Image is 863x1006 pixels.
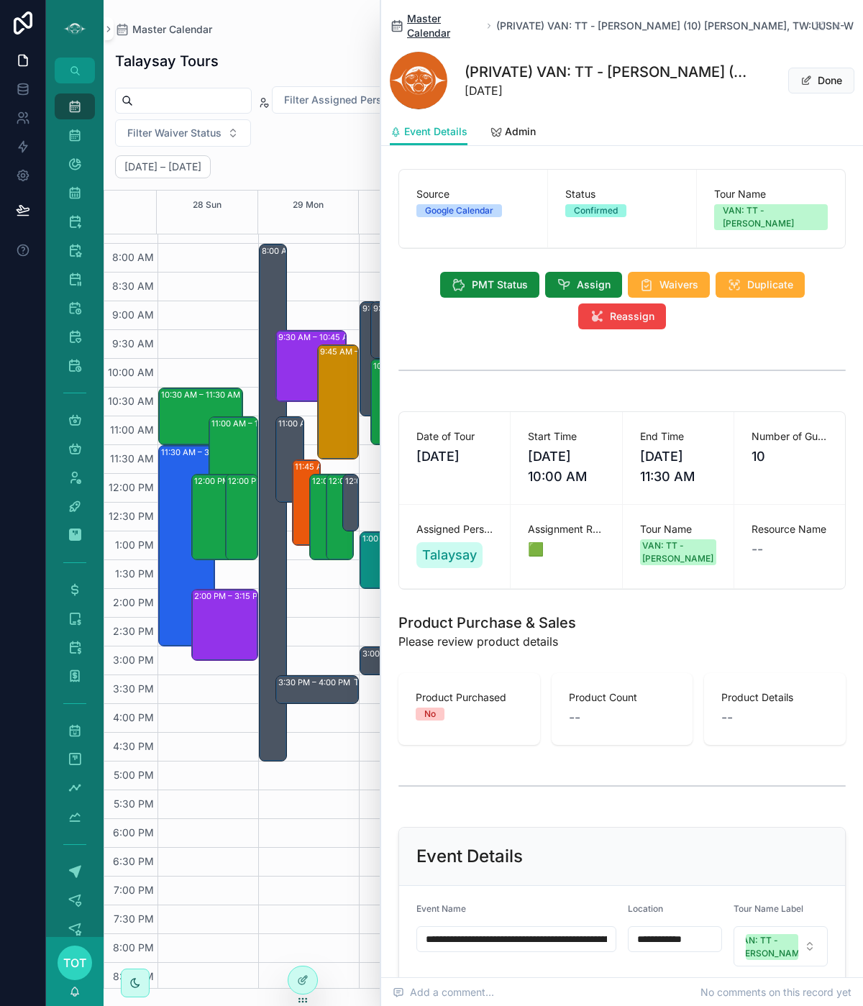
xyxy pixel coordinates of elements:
h2: Event Details [416,845,523,868]
span: Admin [505,124,536,139]
h2: [DATE] – [DATE] [124,160,201,174]
div: 12:00 PM – 1:30 PM [329,474,406,488]
div: Talaysay x [PERSON_NAME] connect [354,677,433,688]
span: 🟩 [528,539,604,559]
div: 3:00 PM – 3:30 PMRemind staff to submit hours [360,647,459,675]
span: 11:00 AM [106,424,157,436]
span: 4:00 PM [109,711,157,723]
span: 12:00 PM [105,481,157,493]
button: Done [788,68,854,93]
span: 8:00 AM [109,251,157,263]
span: 6:30 PM [109,855,157,867]
span: 1:30 PM [111,567,157,580]
span: 8:30 PM [109,970,157,982]
span: 5:30 PM [110,797,157,810]
h1: (PRIVATE) VAN: TT - [PERSON_NAME] (10) [PERSON_NAME], TW:UUSN-WVFY [465,62,746,82]
a: Admin [490,119,536,147]
span: Filter Assigned Personnel [284,93,408,107]
span: 11:30 AM [106,452,157,465]
div: 10:30 AM – 11:30 AM [161,388,244,402]
span: Duplicate [747,278,793,292]
div: 12:00 PM – 1:30 PM [192,475,247,559]
span: Source [416,187,530,201]
span: Filter Waiver Status [127,126,222,140]
div: 3:00 PM – 3:30 PM [362,646,438,661]
h1: Talaysay Tours [115,51,219,71]
span: 9:00 AM [109,308,157,321]
div: 9:00 AM – 11:00 AM [360,302,378,416]
span: 2:00 PM [109,596,157,608]
span: 5:00 PM [110,769,157,781]
span: Assigned Personnel [416,522,493,536]
div: Confirmed [574,204,618,217]
span: 10 [752,447,828,467]
div: 10:00 AM – 11:30 AM [373,359,456,373]
span: 8:00 PM [109,941,157,954]
span: 9:30 AM [109,337,157,349]
div: 12:00 PM – 1:00 PM [343,475,358,531]
span: Reassign [610,309,654,324]
div: 12:00 PM – 1:30 PM [226,475,257,559]
div: 9:45 AM – 11:45 AM [320,344,399,359]
span: 3:30 PM [109,682,157,695]
span: Product Count [569,690,676,705]
div: Google Calendar [425,204,493,217]
div: No [424,708,436,721]
span: Tour Name [640,522,716,536]
span: -- [569,708,580,728]
button: Select Button [115,119,251,147]
div: 9:00 AM – 10:00 AM [373,301,454,316]
span: 1:00 PM [111,539,157,551]
h1: Product Purchase & Sales [398,613,576,633]
span: Master Calendar [132,22,212,37]
div: 11:00 AM – 12:30 PM [211,416,293,431]
div: 11:30 AM – 3:00 PM [161,445,239,459]
div: 10:30 AM – 11:30 AM [159,388,242,444]
span: [DATE] [416,447,493,467]
span: Add a comment... [393,985,494,1000]
span: 2:30 PM [109,625,157,637]
div: 2:00 PM – 3:15 PM [192,590,257,660]
span: Product Purchased [416,690,523,705]
a: Master Calendar [390,12,482,40]
div: 9:30 AM – 10:45 AM [276,331,345,401]
div: 11:00 AM – 12:30 PM [278,416,360,431]
div: 9:45 AM – 11:45 AM [318,345,358,459]
span: Product Details [721,690,828,705]
div: 9:00 AM – 11:00 AM [362,301,442,316]
span: 10:00 AM [104,366,157,378]
div: 12:00 PM – 1:30 PM [310,475,337,559]
div: 11:00 AM – 12:30 PM [209,417,258,502]
button: Assign [545,272,622,298]
div: 10:00 AM – 11:30 AM [371,360,388,444]
button: Reassign [578,303,666,329]
span: 7:30 PM [110,913,157,925]
span: [DATE] [465,82,746,99]
div: 12:00 PM – 1:30 PM [194,474,272,488]
span: Tour Name [714,187,828,201]
span: Assignment Review [528,522,604,536]
button: 28 Sun [193,191,222,219]
span: Resource Name [752,522,828,536]
span: Waivers [659,278,698,292]
span: Please review product details [398,633,576,650]
div: 8:00 AM – 5:00 PM [262,244,338,258]
div: 1:00 PM – 2:00 PM [362,531,437,546]
div: 12:00 PM – 1:00 PM [345,474,423,488]
span: PMT Status [472,278,528,292]
div: 1:00 PM – 2:00 PMVAN: SSM - [PERSON_NAME] (25) [PERSON_NAME], TW:[PERSON_NAME]-AIZE [360,532,459,588]
span: 7:00 PM [110,884,157,896]
span: Status [565,187,679,201]
span: [DATE] 10:00 AM [528,447,604,487]
div: 2:00 PM – 3:15 PM [194,589,268,603]
button: PMT Status [440,272,539,298]
span: TOT [63,954,86,971]
span: Location [628,903,663,914]
span: 3:00 PM [109,654,157,666]
button: Waivers [628,272,710,298]
div: 3:30 PM – 4:00 PMTalaysay x [PERSON_NAME] connect [276,676,358,703]
button: 29 Mon [293,191,324,219]
div: VAN: TT - [PERSON_NAME] [736,934,808,960]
